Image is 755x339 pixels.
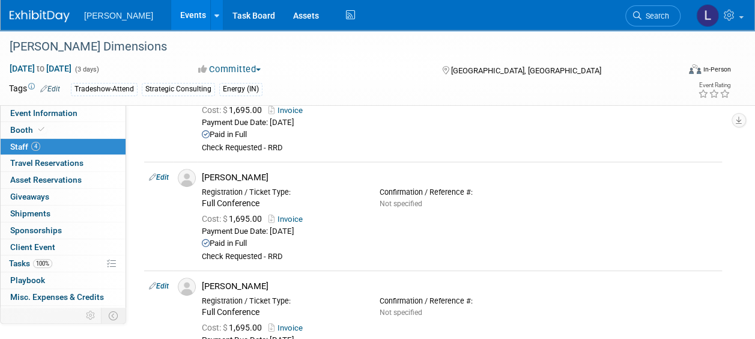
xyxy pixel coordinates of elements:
span: Not specified [380,200,422,208]
a: Giveaways [1,189,126,205]
span: Client Event [10,242,55,252]
div: [PERSON_NAME] Dimensions [5,36,669,58]
span: Event Information [10,108,77,118]
img: Associate-Profile-5.png [178,278,196,296]
a: Event Information [1,105,126,121]
a: Invoice [268,106,308,115]
span: Search [641,11,669,20]
img: Associate-Profile-5.png [178,169,196,187]
a: Travel Reservations [1,155,126,171]
a: Shipments [1,206,126,222]
span: Asset Reservations [10,175,82,185]
td: Toggle Event Tabs [102,308,126,323]
div: Confirmation / Reference #: [380,188,539,197]
span: Cost: $ [202,323,229,332]
span: [GEOGRAPHIC_DATA], [GEOGRAPHIC_DATA] [451,66,601,75]
div: Payment Due Date: [DATE] [202,118,717,128]
div: Paid in Full [202,239,717,249]
span: Tasks [9,258,52,268]
a: Edit [149,173,169,182]
a: Invoice [268,215,308,224]
a: Booth [1,122,126,138]
a: Staff4 [1,139,126,155]
span: 1,695.00 [202,323,267,332]
a: Search [625,5,681,26]
div: [PERSON_NAME] [202,281,717,292]
span: Cost: $ [202,214,229,224]
div: Event Rating [698,82,730,88]
button: Committed [194,63,265,76]
a: Misc. Expenses & Credits [1,289,126,305]
div: Full Conference [202,307,362,318]
span: 4 [31,142,40,151]
span: Staff [10,142,40,151]
div: [PERSON_NAME] [202,172,717,183]
img: Latice Spann [696,4,719,27]
a: Client Event [1,239,126,255]
div: Event Format [626,63,731,81]
span: Cost: $ [202,105,229,115]
span: [DATE] [DATE] [9,63,72,74]
img: ExhibitDay [10,10,70,22]
span: (3 days) [74,66,99,73]
span: Booth [10,125,47,135]
td: Tags [9,82,60,96]
img: Format-Inperson.png [689,64,701,74]
div: Full Conference [202,198,362,209]
a: Invoice [268,323,308,332]
div: In-Person [703,65,731,74]
span: 1,695.00 [202,105,267,115]
a: Asset Reservations [1,172,126,188]
a: Edit [40,85,60,93]
div: Registration / Ticket Type: [202,296,362,306]
span: Shipments [10,209,50,218]
div: Energy (IN) [219,83,262,96]
a: Tasks100% [1,255,126,272]
span: Sponsorships [10,225,62,235]
div: Registration / Ticket Type: [202,188,362,197]
span: Giveaways [10,192,49,201]
a: Edit [149,282,169,290]
i: Booth reservation complete [38,126,44,133]
div: Strategic Consulting [142,83,215,96]
div: Check Requested - RRD [202,143,717,153]
a: Sponsorships [1,222,126,239]
div: Payment Due Date: [DATE] [202,227,717,237]
span: Travel Reservations [10,158,83,168]
span: to [35,64,46,73]
span: 1,695.00 [202,214,267,224]
td: Personalize Event Tab Strip [80,308,102,323]
span: Misc. Expenses & Credits [10,292,104,302]
a: Playbook [1,272,126,289]
span: [PERSON_NAME] [84,11,153,20]
div: Check Requested - RRD [202,252,717,262]
div: Paid in Full [202,130,717,140]
span: Not specified [380,308,422,317]
div: Confirmation / Reference #: [380,296,539,306]
span: 100% [33,259,52,268]
div: Tradeshow-Attend [71,83,138,96]
span: Playbook [10,275,45,285]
